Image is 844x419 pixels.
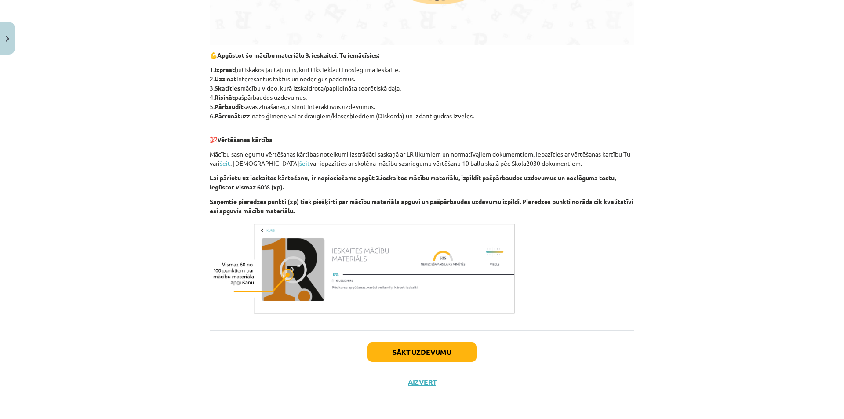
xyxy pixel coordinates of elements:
[405,378,439,386] button: Aizvērt
[210,126,634,144] p: 💯
[210,197,633,215] b: Saņemtie pieredzes punkti (xp) tiek piešķirti par mācību materiāla apguvi un pašpārbaudes uzdevum...
[367,342,477,362] button: Sākt uzdevumu
[220,159,230,167] a: šeit
[6,36,9,42] img: icon-close-lesson-0947bae3869378f0d4975bcd49f059093ad1ed9edebbc8119c70593378902aed.svg
[299,159,310,167] a: šeit
[210,149,634,168] p: Mācību sasniegumu vērtēšanas kārtības noteikumi izstrādāti saskaņā ar LR likumiem un normatīvajie...
[210,65,634,120] p: 1. būtiskākos jautājumus, kuri tiks iekļauti noslēguma ieskaitē. 2. interesantus faktus un noderī...
[215,112,240,120] b: Pārrunāt
[215,93,235,101] b: Risināt
[215,102,243,110] b: Pārbaudīt
[210,51,634,60] p: 💪
[215,84,240,92] b: Skatīties
[215,75,236,83] b: Uzzināt
[217,51,379,59] b: Apgūstot šo mācību materiālu 3. ieskaitei, Tu iemācīsies:
[215,66,235,73] b: Izprast
[217,135,273,143] b: Vērtēšanas kārtība
[210,174,616,191] b: Lai pārietu uz ieskaites kārtošanu, ir nepieciešams apgūt 3.ieskaites mācību materiālu, izpildīt ...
